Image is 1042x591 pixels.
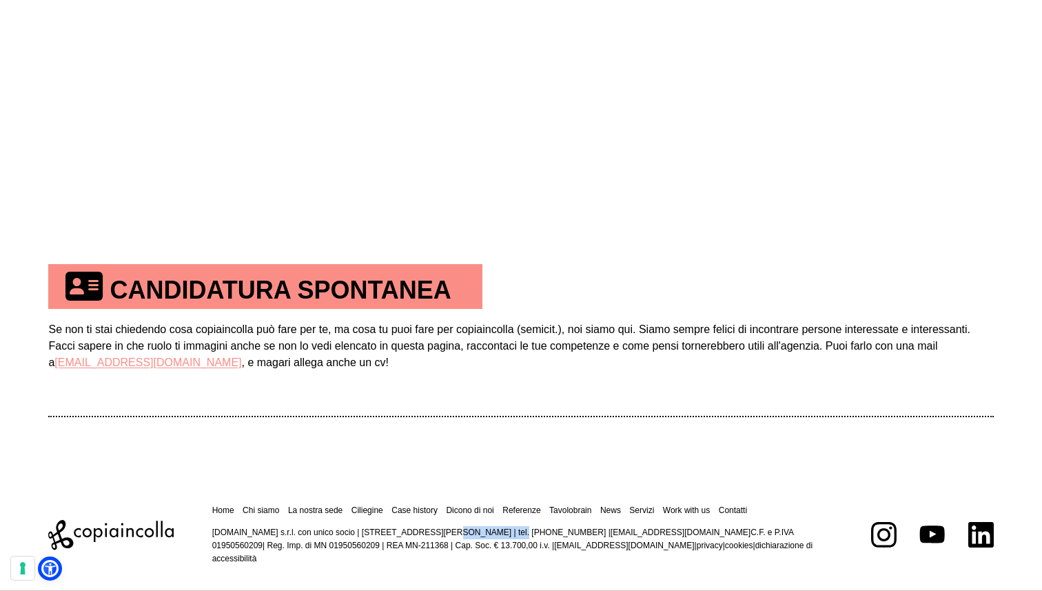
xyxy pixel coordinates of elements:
div: Keyword (traffico) [158,81,224,90]
a: Work with us [663,505,710,515]
a: [EMAIL_ADDRESS][DOMAIN_NAME] [611,528,750,537]
img: tab_keywords_by_traffic_grey.svg [143,80,154,91]
a: [EMAIL_ADDRESS][DOMAIN_NAME] [54,357,241,368]
img: tab_domain_overview_orange.svg [58,80,69,91]
a: privacy [697,541,723,550]
a: Ciliegine [351,505,383,515]
a: Home [212,505,234,515]
a: Contatti [719,505,747,515]
div: v 4.0.25 [39,22,68,33]
a: News [600,505,621,515]
th: CANDIDATURA SPONTANEA [48,264,482,309]
a: Open Accessibility Menu [41,560,59,577]
a: Tavolobrain [549,505,591,515]
a: [EMAIL_ADDRESS][DOMAIN_NAME] [554,541,694,550]
a: Case history [391,505,438,515]
a: cookies [725,541,753,550]
div: [PERSON_NAME]: [DOMAIN_NAME] [36,36,197,47]
img: logo_orange.svg [22,22,33,33]
img: website_grey.svg [22,36,33,47]
a: Referenze [502,505,540,515]
a: La nostra sede [288,505,343,515]
td: Se non ti stai chiedendo cosa copiaincolla può fare per te, ma cosa tu puoi fare per copiaincolla... [48,309,993,416]
button: Le tue preferenze relative al consenso per le tecnologie di tracciamento [11,557,34,580]
a: Dicono di noi [446,505,493,515]
div: Dominio [73,81,105,90]
p: [DOMAIN_NAME] s.r.l. con unico socio | [STREET_ADDRESS][PERSON_NAME] | tel. [PHONE_NUMBER] | C.F.... [212,526,832,566]
a: Servizi [629,505,654,515]
a: Chi siamo [243,505,279,515]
